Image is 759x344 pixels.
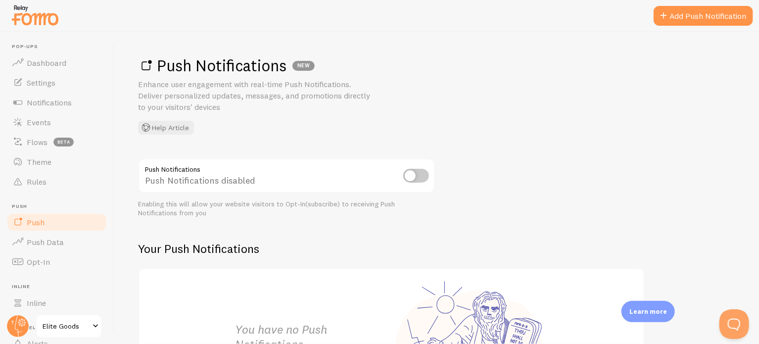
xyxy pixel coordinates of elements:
[6,172,108,192] a: Rules
[6,232,108,252] a: Push Data
[138,55,735,76] h1: Push Notifications
[27,137,47,147] span: Flows
[621,301,675,322] div: Learn more
[27,117,51,127] span: Events
[27,237,64,247] span: Push Data
[27,257,50,267] span: Opt-In
[138,241,645,256] h2: Your Push Notifications
[6,53,108,73] a: Dashboard
[27,298,46,308] span: Inline
[292,61,315,71] div: NEW
[36,314,102,338] a: Elite Goods
[27,217,45,227] span: Push
[6,93,108,112] a: Notifications
[138,79,376,113] p: Enhance user engagement with real-time Push Notifications. Deliver personalized updates, messages...
[6,132,108,152] a: Flows beta
[27,98,72,107] span: Notifications
[12,44,108,50] span: Pop-ups
[6,152,108,172] a: Theme
[6,112,108,132] a: Events
[27,177,47,187] span: Rules
[12,203,108,210] span: Push
[6,293,108,313] a: Inline
[719,309,749,339] iframe: Help Scout Beacon - Open
[27,157,51,167] span: Theme
[6,73,108,93] a: Settings
[6,212,108,232] a: Push
[138,158,435,195] div: Push Notifications disabled
[53,138,74,147] span: beta
[138,121,194,135] button: Help Article
[12,284,108,290] span: Inline
[27,58,66,68] span: Dashboard
[43,320,90,332] span: Elite Goods
[629,307,667,316] p: Learn more
[10,2,60,28] img: fomo-relay-logo-orange.svg
[27,78,55,88] span: Settings
[6,252,108,272] a: Opt-In
[138,200,435,217] div: Enabling this will allow your website visitors to Opt-In(subscribe) to receiving Push Notificatio...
